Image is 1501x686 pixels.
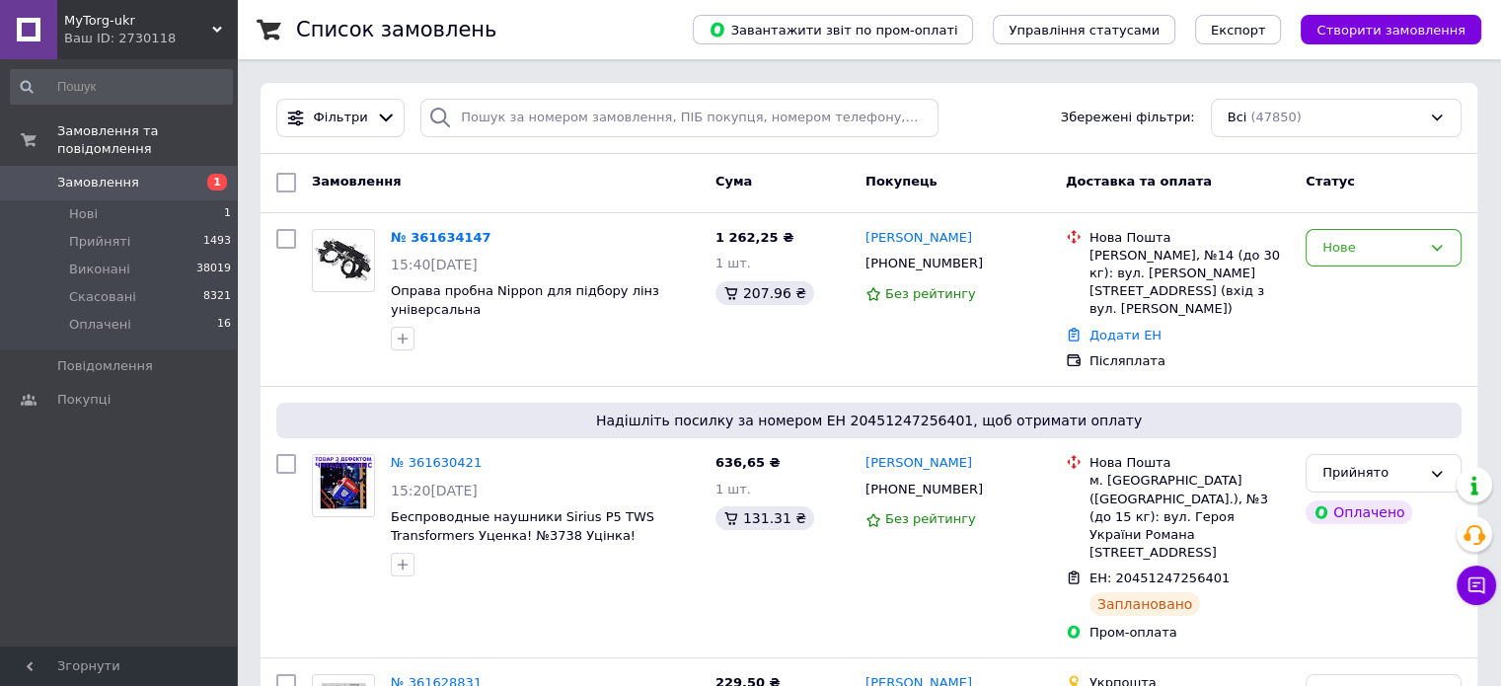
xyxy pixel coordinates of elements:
[57,357,153,375] span: Повідомлення
[1066,174,1212,189] span: Доставка та оплата
[284,411,1454,430] span: Надішліть посилку за номером ЕН 20451247256401, щоб отримати оплату
[1089,229,1290,247] div: Нова Пошта
[57,391,111,409] span: Покупці
[715,482,751,496] span: 1 шт.
[1250,110,1302,124] span: (47850)
[196,261,231,278] span: 38019
[314,109,368,127] span: Фільтри
[312,454,375,517] a: Фото товару
[715,281,814,305] div: 207.96 ₴
[312,229,375,292] a: Фото товару
[1228,109,1247,127] span: Всі
[313,237,374,283] img: Фото товару
[862,251,987,276] div: [PHONE_NUMBER]
[693,15,973,44] button: Завантажити звіт по пром-оплаті
[715,506,814,530] div: 131.31 ₴
[715,230,793,245] span: 1 262,25 ₴
[312,174,401,189] span: Замовлення
[1281,22,1481,37] a: Створити замовлення
[57,174,139,191] span: Замовлення
[865,174,938,189] span: Покупець
[1195,15,1282,44] button: Експорт
[1089,328,1162,343] a: Додати ЕН
[1089,571,1230,585] span: ЕН: 20451247256401
[69,233,130,251] span: Прийняті
[1089,592,1201,616] div: Заплановано
[69,316,131,334] span: Оплачені
[391,509,654,561] a: Беспроводные наушники Sirius P5 TWS Transformers Уценка! №3738 Уцінка! [PERSON_NAME] Чорний
[10,69,233,105] input: Пошук
[207,174,227,191] span: 1
[1322,238,1421,259] div: Нове
[1089,247,1290,319] div: [PERSON_NAME], №14 (до 30 кг): вул. [PERSON_NAME][STREET_ADDRESS] (вхід з вул. [PERSON_NAME])
[224,205,231,223] span: 1
[69,205,98,223] span: Нові
[391,257,478,272] span: 15:40[DATE]
[217,316,231,334] span: 16
[391,283,659,317] a: Оправа пробна Nippon для підбору лінз універсальна
[296,18,496,41] h1: Список замовлень
[391,230,491,245] a: № 361634147
[1306,174,1355,189] span: Статус
[1009,23,1160,38] span: Управління статусами
[203,288,231,306] span: 8321
[203,233,231,251] span: 1493
[715,174,752,189] span: Cума
[313,455,374,516] img: Фото товару
[1089,624,1290,642] div: Пром-оплата
[715,256,751,270] span: 1 шт.
[1457,566,1496,605] button: Чат з покупцем
[1089,454,1290,472] div: Нова Пошта
[57,122,237,158] span: Замовлення та повідомлення
[885,286,976,301] span: Без рейтингу
[420,99,938,137] input: Пошук за номером замовлення, ПІБ покупця, номером телефону, Email, номером накладної
[1322,463,1421,484] div: Прийнято
[1301,15,1481,44] button: Створити замовлення
[862,477,987,502] div: [PHONE_NUMBER]
[709,21,957,38] span: Завантажити звіт по пром-оплаті
[64,30,237,47] div: Ваш ID: 2730118
[1089,472,1290,562] div: м. [GEOGRAPHIC_DATA] ([GEOGRAPHIC_DATA].), №3 (до 15 кг): вул. Героя України Романа [STREET_ADDRESS]
[1089,352,1290,370] div: Післяплата
[1211,23,1266,38] span: Експорт
[715,455,781,470] span: 636,65 ₴
[391,455,482,470] a: № 361630421
[1061,109,1195,127] span: Збережені фільтри:
[865,229,972,248] a: [PERSON_NAME]
[69,288,136,306] span: Скасовані
[1316,23,1465,38] span: Створити замовлення
[391,483,478,498] span: 15:20[DATE]
[69,261,130,278] span: Виконані
[1306,500,1412,524] div: Оплачено
[885,511,976,526] span: Без рейтингу
[865,454,972,473] a: [PERSON_NAME]
[993,15,1175,44] button: Управління статусами
[64,12,212,30] span: MyTorg-ukr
